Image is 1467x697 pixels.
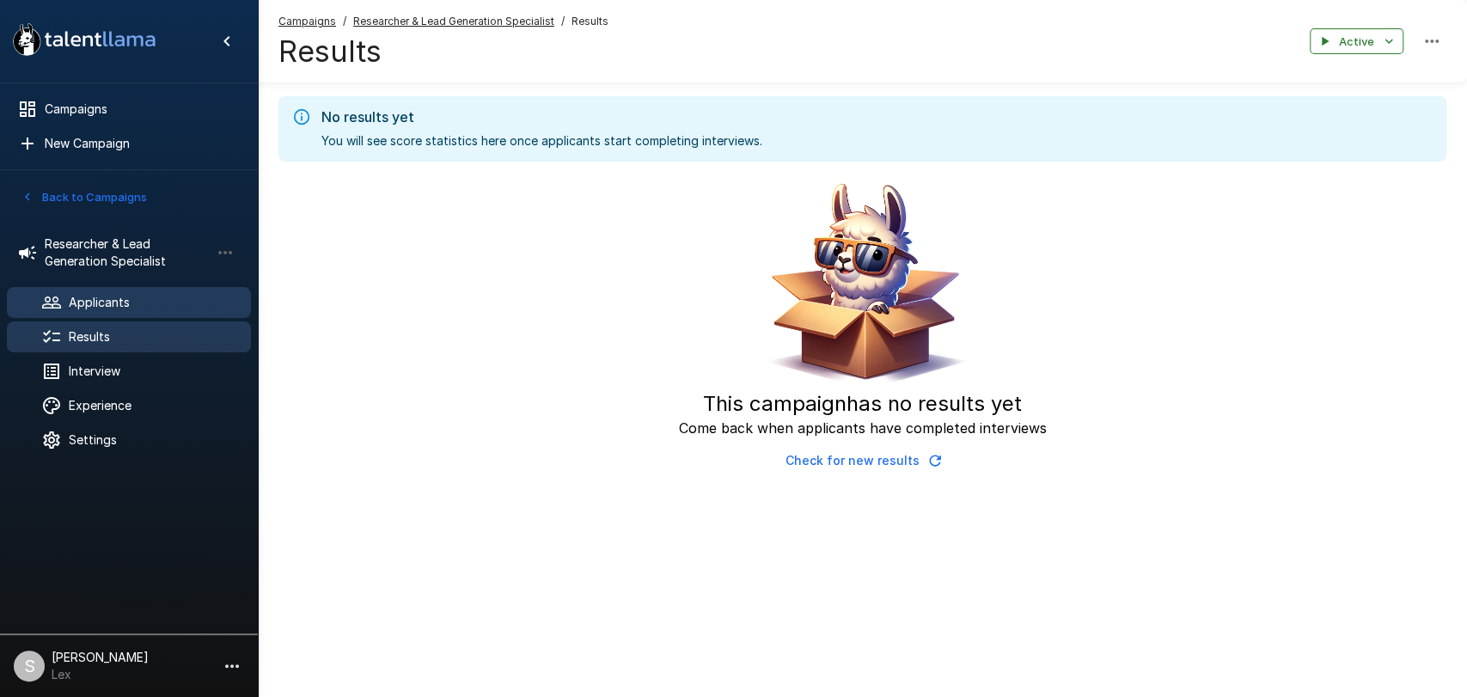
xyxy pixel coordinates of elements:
h5: This campaign has no results yet [703,390,1022,418]
img: Animated document [755,175,970,390]
span: Results [572,13,608,30]
div: You will see score statistics here once applicants start completing interviews. [321,101,762,156]
span: / [343,13,346,30]
h4: Results [278,34,608,70]
u: Researcher & Lead Generation Specialist [353,15,554,28]
button: Active [1310,28,1403,55]
button: Check for new results [779,445,947,477]
p: Come back when applicants have completed interviews [679,418,1047,438]
span: / [561,13,565,30]
u: Campaigns [278,15,336,28]
div: No results yet [321,107,762,127]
